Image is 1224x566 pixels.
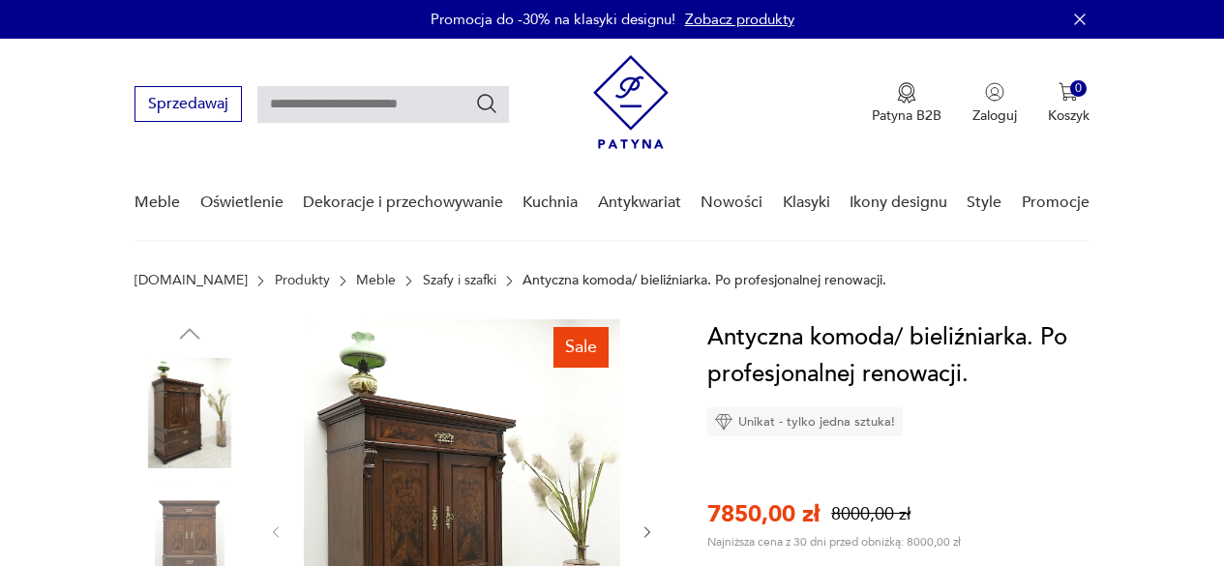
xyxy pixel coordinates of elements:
[972,82,1017,125] button: Zaloguj
[553,327,609,368] div: Sale
[701,165,762,240] a: Nowości
[134,86,242,122] button: Sprzedawaj
[707,534,961,550] p: Najniższa cena z 30 dni przed obniżką: 8000,00 zł
[522,273,886,288] p: Antyczna komoda/ bieliźniarka. Po profesjonalnej renowacji.
[972,106,1017,125] p: Zaloguj
[707,407,903,436] div: Unikat - tylko jedna sztuka!
[522,165,578,240] a: Kuchnia
[275,273,330,288] a: Produkty
[303,165,503,240] a: Dekoracje i przechowywanie
[685,10,794,29] a: Zobacz produkty
[707,319,1090,393] h1: Antyczna komoda/ bieliźniarka. Po profesjonalnej renowacji.
[985,82,1004,102] img: Ikonka użytkownika
[356,273,396,288] a: Meble
[850,165,947,240] a: Ikony designu
[134,165,180,240] a: Meble
[134,358,245,468] img: Zdjęcie produktu Antyczna komoda/ bieliźniarka. Po profesjonalnej renowacji.
[598,165,681,240] a: Antykwariat
[200,165,284,240] a: Oświetlenie
[783,165,830,240] a: Klasyki
[423,273,496,288] a: Szafy i szafki
[872,82,941,125] a: Ikona medaluPatyna B2B
[872,106,941,125] p: Patyna B2B
[1059,82,1078,102] img: Ikona koszyka
[707,498,820,530] p: 7850,00 zł
[715,413,732,431] img: Ikona diamentu
[475,92,498,115] button: Szukaj
[134,273,248,288] a: [DOMAIN_NAME]
[1070,80,1087,97] div: 0
[431,10,675,29] p: Promocja do -30% na klasyki designu!
[1048,106,1090,125] p: Koszyk
[831,502,911,526] p: 8000,00 zł
[134,99,242,112] a: Sprzedawaj
[897,82,916,104] img: Ikona medalu
[872,82,941,125] button: Patyna B2B
[967,165,1001,240] a: Style
[1048,82,1090,125] button: 0Koszyk
[593,55,669,149] img: Patyna - sklep z meblami i dekoracjami vintage
[1022,165,1090,240] a: Promocje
